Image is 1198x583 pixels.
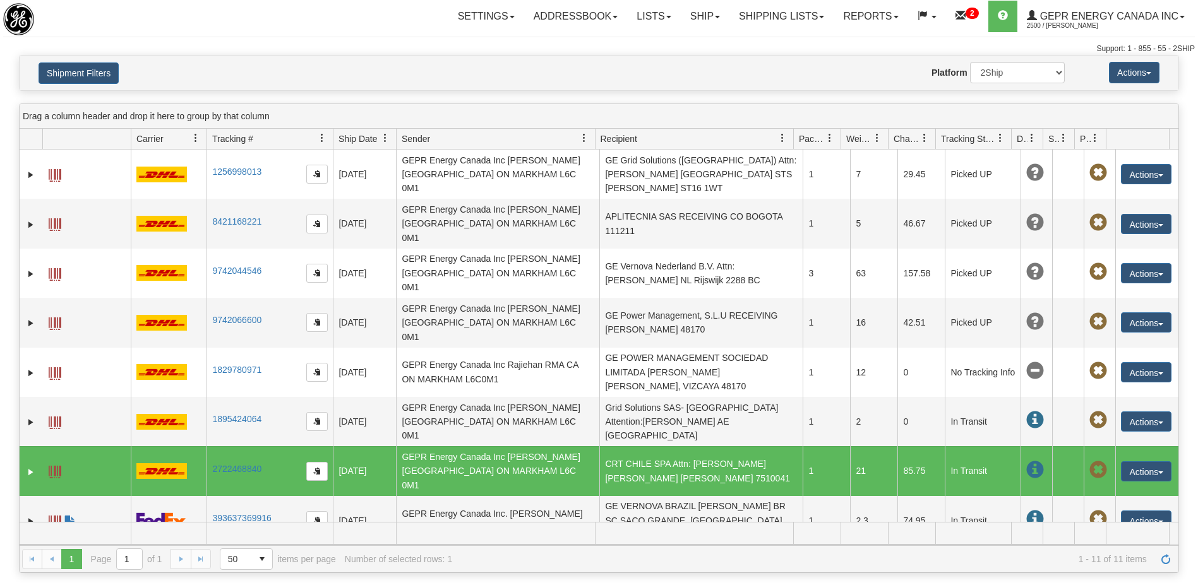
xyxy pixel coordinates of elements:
button: Actions [1121,461,1171,481]
td: [DATE] [333,348,396,397]
span: Page 1 [61,549,81,569]
td: APLITECNIA SAS RECEIVING CO BOGOTA 111211 [599,199,803,248]
td: 2 [850,397,897,446]
a: Expand [25,317,37,329]
span: Shipment Issues [1048,132,1059,145]
a: Expand [25,218,37,231]
span: In Transit [1026,411,1044,429]
a: Label [49,411,61,431]
span: Pickup Not Assigned [1089,461,1107,479]
a: Addressbook [524,1,628,32]
td: [DATE] [333,446,396,495]
a: Weight filter column settings [866,127,888,149]
td: GEPR Energy Canada Inc. [PERSON_NAME] CA ON [PERSON_NAME] L6C 0M1 [396,496,599,545]
td: 5 [850,199,897,248]
a: Expand [25,268,37,280]
span: 2500 / [PERSON_NAME] [1027,20,1122,32]
a: 2 [946,1,988,32]
a: Ship Date filter column settings [374,127,396,149]
div: grid grouping header [20,104,1178,129]
button: Copy to clipboard [306,363,328,382]
td: 29.45 [897,150,945,199]
td: GE POWER MANAGEMENT SOCIEDAD LIMITADA [PERSON_NAME] [PERSON_NAME], VIZCAYA 48170 [599,348,803,397]
img: 7 - DHL_Worldwide [136,216,187,232]
div: Number of selected rows: 1 [345,554,452,564]
a: Expand [25,416,37,428]
a: Ship [681,1,729,32]
td: [DATE] [333,150,396,199]
a: Charge filter column settings [914,127,935,149]
span: Recipient [601,132,637,145]
button: Actions [1121,164,1171,184]
div: Support: 1 - 855 - 55 - 2SHIP [3,44,1195,54]
span: GEPR Energy Canada Inc [1037,11,1178,21]
td: 2.3 [850,496,897,545]
a: 1829780971 [212,365,261,375]
td: [DATE] [333,496,396,545]
span: Weight [846,132,873,145]
a: Label [49,262,61,283]
sup: 2 [966,8,979,19]
button: Shipment Filters [39,62,119,84]
img: 7 - DHL_Worldwide [136,265,187,281]
a: Commercial Invoice [64,510,76,530]
td: 0 [897,397,945,446]
span: Pickup Not Assigned [1089,411,1107,429]
td: GEPR Energy Canada Inc Rajiehan RMA CA ON MARKHAM L6C0M1 [396,348,599,397]
a: Label [49,362,61,382]
span: Pickup Not Assigned [1089,164,1107,182]
td: 1 [803,496,850,545]
td: [DATE] [333,249,396,298]
a: Pickup Status filter column settings [1084,127,1106,149]
a: Expand [25,168,37,181]
td: GEPR Energy Canada Inc [PERSON_NAME] [GEOGRAPHIC_DATA] ON MARKHAM L6C 0M1 [396,298,599,347]
a: Tracking # filter column settings [311,127,333,149]
span: Page of 1 [91,548,162,570]
a: Label [49,213,61,233]
td: 7 [850,150,897,199]
button: Copy to clipboard [306,511,328,530]
span: 50 [228,553,244,565]
img: 7 - DHL_Worldwide [136,167,187,182]
a: Label [49,163,61,184]
span: Tracking # [212,132,253,145]
img: 7 - DHL_Worldwide [136,315,187,331]
span: select [252,549,272,569]
td: In Transit [945,397,1021,446]
span: 1 - 11 of 11 items [461,554,1147,564]
a: Reports [834,1,907,32]
td: GEPR Energy Canada Inc [PERSON_NAME] [GEOGRAPHIC_DATA] ON MARKHAM L6C 0M1 [396,446,599,495]
td: 1 [803,298,850,347]
span: In Transit [1026,510,1044,528]
a: 1895424064 [212,414,261,424]
span: Tracking Status [941,132,996,145]
span: Ship Date [338,132,377,145]
span: In Transit [1026,461,1044,479]
a: Packages filter column settings [819,127,841,149]
span: Pickup Not Assigned [1089,313,1107,331]
a: Expand [25,466,37,478]
button: Actions [1109,62,1159,83]
a: GEPR Energy Canada Inc 2500 / [PERSON_NAME] [1017,1,1194,32]
td: 12 [850,348,897,397]
td: 157.58 [897,249,945,298]
td: [DATE] [333,199,396,248]
a: 9742066600 [212,315,261,325]
button: Copy to clipboard [306,165,328,184]
td: GE VERNOVA BRAZIL [PERSON_NAME] BR SC SACO GRANDE, [GEOGRAPHIC_DATA] 88032-005 [599,496,803,545]
a: 9742044546 [212,266,261,276]
img: logo2500.jpg [3,3,34,35]
button: Copy to clipboard [306,215,328,233]
td: 3 [803,249,850,298]
span: Pickup Not Assigned [1089,214,1107,232]
span: Sender [402,132,430,145]
td: Picked UP [945,199,1021,248]
td: 74.95 [897,496,945,545]
td: [DATE] [333,397,396,446]
a: Lists [627,1,680,32]
button: Copy to clipboard [306,462,328,481]
td: 1 [803,446,850,495]
img: 7 - DHL_Worldwide [136,364,187,380]
td: 63 [850,249,897,298]
span: Delivery Status [1017,132,1027,145]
